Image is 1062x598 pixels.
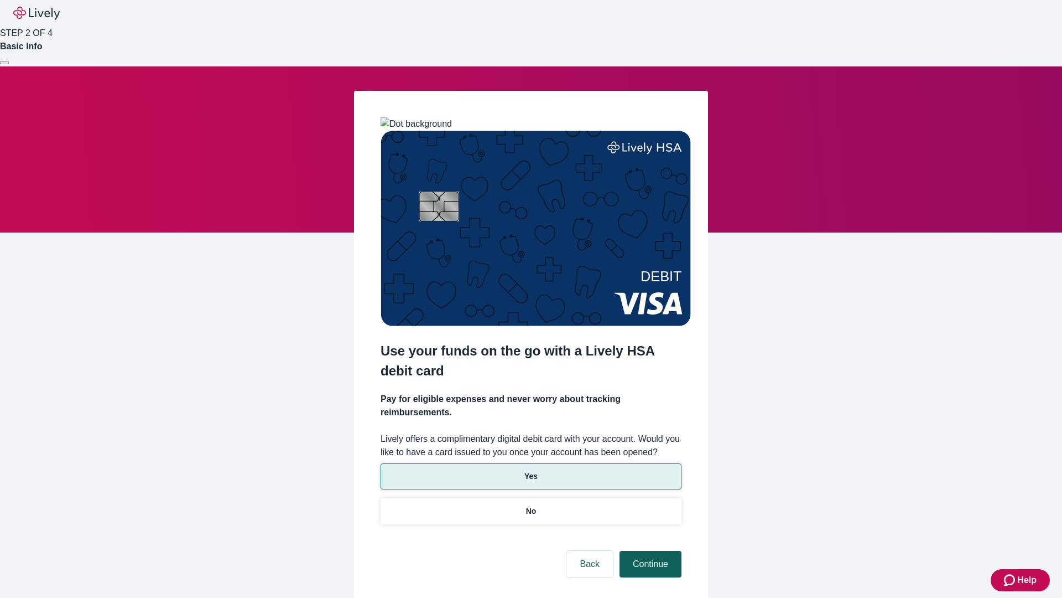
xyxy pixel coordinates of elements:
[619,551,681,578] button: Continue
[526,506,537,517] p: No
[381,131,691,326] img: Debit card
[1004,574,1017,587] svg: Zendesk support icon
[991,569,1050,591] button: Zendesk support iconHelp
[381,117,452,131] img: Dot background
[566,551,613,578] button: Back
[1017,574,1037,587] span: Help
[381,463,681,489] button: Yes
[381,393,681,419] h4: Pay for eligible expenses and never worry about tracking reimbursements.
[13,7,60,20] img: Lively
[381,432,681,459] label: Lively offers a complimentary digital debit card with your account. Would you like to have a card...
[381,498,681,524] button: No
[381,341,681,381] h2: Use your funds on the go with a Lively HSA debit card
[524,471,538,482] p: Yes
